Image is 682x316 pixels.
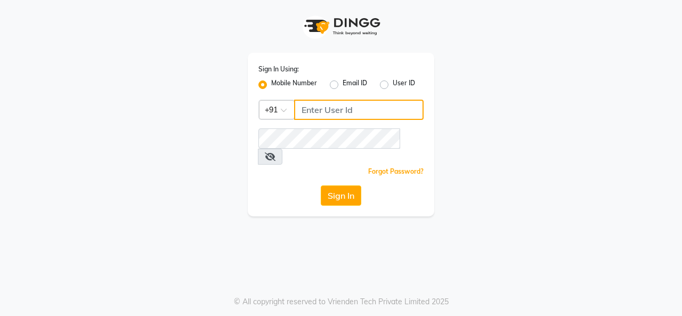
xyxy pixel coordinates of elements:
[271,78,317,91] label: Mobile Number
[368,167,424,175] a: Forgot Password?
[258,64,299,74] label: Sign In Using:
[321,185,361,206] button: Sign In
[294,100,424,120] input: Username
[343,78,367,91] label: Email ID
[298,11,384,42] img: logo1.svg
[393,78,415,91] label: User ID
[258,128,400,149] input: Username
